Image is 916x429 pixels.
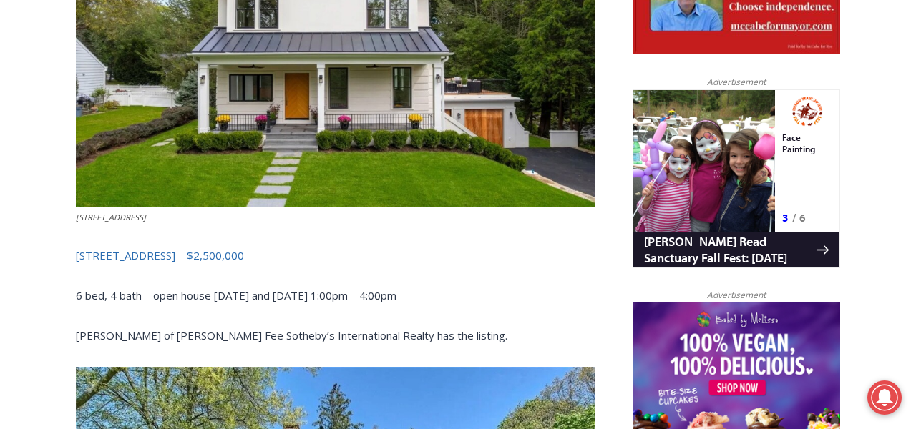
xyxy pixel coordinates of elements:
div: 6 [167,121,173,135]
a: Intern @ [DOMAIN_NAME] [344,139,693,178]
div: Face Painting [150,42,200,117]
a: [STREET_ADDRESS] – $2,500,000 [76,248,244,262]
span: Intern @ [DOMAIN_NAME] [374,142,663,174]
h4: [PERSON_NAME] Read Sanctuary Fall Fest: [DATE] [11,144,183,177]
span: Advertisement [693,288,780,302]
figcaption: [STREET_ADDRESS] [76,211,595,224]
div: "We would have speakers with experience in local journalism speak to us about their experiences a... [361,1,676,139]
p: [PERSON_NAME] of [PERSON_NAME] Fee Sotheby’s International Realty has the listing. [76,327,595,344]
span: Advertisement [693,75,780,89]
div: 3 [150,121,156,135]
div: / [160,121,163,135]
p: 6 bed, 4 bath – open house [DATE] and [DATE] 1:00pm – 4:00pm [76,287,595,304]
a: [PERSON_NAME] Read Sanctuary Fall Fest: [DATE] [1,142,207,178]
